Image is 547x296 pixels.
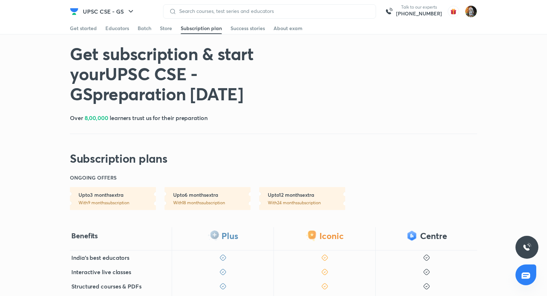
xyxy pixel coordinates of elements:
[448,6,459,17] img: avatar
[70,43,314,104] h1: Get subscription & start your UPSC CSE - GS preparation [DATE]
[273,25,303,32] div: About exam
[230,25,265,32] div: Success stories
[173,200,251,206] p: With 18 months subscription
[71,231,98,240] h4: Benefits
[70,114,208,122] h5: Over learners trust us for their preparation
[79,4,139,19] button: UPSC CSE - GS
[70,7,79,16] img: Company Logo
[382,4,396,19] img: call-us
[181,23,222,34] a: Subscription plan
[105,25,129,32] div: Educators
[70,174,116,181] h6: ONGOING OFFERS
[259,187,345,210] a: Upto12 monthsextraWith24 monthssubscription
[176,8,370,14] input: Search courses, test series and educators
[138,23,151,34] a: Batch
[165,187,251,210] a: Upto6 monthsextraWith18 monthssubscription
[79,200,156,206] p: With 9 months subscription
[71,268,131,276] h5: Interactive live classes
[273,23,303,34] a: About exam
[71,253,129,262] h5: India's best educators
[230,23,265,34] a: Success stories
[173,191,251,199] h6: Upto 6 months extra
[396,10,442,17] a: [PHONE_NUMBER]
[181,25,222,32] div: Subscription plan
[138,25,151,32] div: Batch
[465,5,477,18] img: Prakhar Singh
[396,4,442,10] p: Talk to our experts
[79,191,156,199] h6: Upto 3 months extra
[105,23,129,34] a: Educators
[70,151,167,166] h2: Subscription plans
[268,191,345,199] h6: Upto 12 months extra
[160,23,172,34] a: Store
[523,243,531,252] img: ttu
[160,25,172,32] div: Store
[70,23,97,34] a: Get started
[71,282,142,291] h5: Structured courses & PDFs
[70,187,156,210] a: Upto3 monthsextraWith9 monthssubscription
[70,25,97,32] div: Get started
[268,200,345,206] p: With 24 months subscription
[85,114,108,121] span: 8,00,000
